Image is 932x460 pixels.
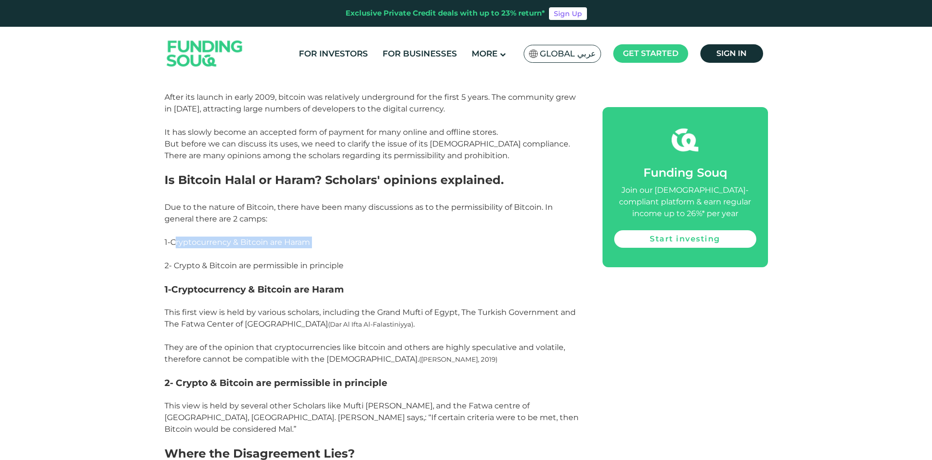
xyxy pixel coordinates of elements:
[164,238,170,247] span: 1-
[529,50,538,58] img: SA Flag
[540,48,596,59] span: Global عربي
[170,238,310,247] span: Cryptocurrency & Bitcoin are Haram
[328,320,413,328] span: (Dar Al Ifta Al-Falastiniyya)
[164,173,504,187] span: Is Bitcoin Halal or Haram? Scholars' opinions explained.
[380,46,459,62] a: For Businesses
[171,284,344,295] span: Cryptocurrency & Bitcoin are Haram
[164,377,387,388] span: 2- Crypto & Bitcoin are permissible in principle
[164,139,570,160] span: But before we can discuss its uses, we need to clarify the issue of its [DEMOGRAPHIC_DATA] compli...
[164,261,344,270] span: 2- Crypto & Bitcoin are permissible in principle
[164,308,576,364] span: This first view is held by various scholars, including the Grand Mufti of Egypt, The Turkish Gove...
[716,49,747,58] span: Sign in
[700,44,763,63] a: Sign in
[164,284,171,295] span: 1-
[164,401,579,434] span: This view is held by several other Scholars like Mufti [PERSON_NAME], and the Fatwa centre of [GE...
[296,46,370,62] a: For Investors
[419,355,497,363] span: ([PERSON_NAME], 2019)
[614,230,756,248] a: Start investing
[346,8,545,19] div: Exclusive Private Credit deals with up to 23% return*
[472,49,497,58] span: More
[614,184,756,220] div: Join our [DEMOGRAPHIC_DATA]-compliant platform & earn regular income up to 26%* per year
[164,92,576,137] span: After its launch in early 2009, bitcoin was relatively underground for the first 5 years. The com...
[643,166,727,180] span: Funding Souq
[157,29,253,78] img: Logo
[549,7,587,20] a: Sign Up
[623,49,678,58] span: Get started
[164,202,553,223] span: Due to the nature of Bitcoin, there have been many discussions as to the permissibility of Bitcoi...
[672,127,698,153] img: fsicon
